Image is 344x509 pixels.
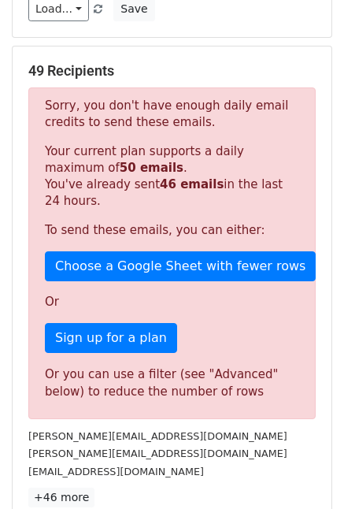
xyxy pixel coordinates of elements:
[28,62,316,80] h5: 49 Recipients
[45,222,299,239] p: To send these emails, you can either:
[28,448,287,459] small: [PERSON_NAME][EMAIL_ADDRESS][DOMAIN_NAME]
[45,294,299,310] p: Or
[120,161,183,175] strong: 50 emails
[45,98,299,131] p: Sorry, you don't have enough daily email credits to send these emails.
[45,366,299,401] div: Or you can use a filter (see "Advanced" below) to reduce the number of rows
[160,177,224,191] strong: 46 emails
[28,466,204,477] small: [EMAIL_ADDRESS][DOMAIN_NAME]
[28,430,287,442] small: [PERSON_NAME][EMAIL_ADDRESS][DOMAIN_NAME]
[45,251,316,281] a: Choose a Google Sheet with fewer rows
[45,323,177,353] a: Sign up for a plan
[28,488,94,507] a: +46 more
[45,143,299,210] p: Your current plan supports a daily maximum of . You've already sent in the last 24 hours.
[265,433,344,509] iframe: Chat Widget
